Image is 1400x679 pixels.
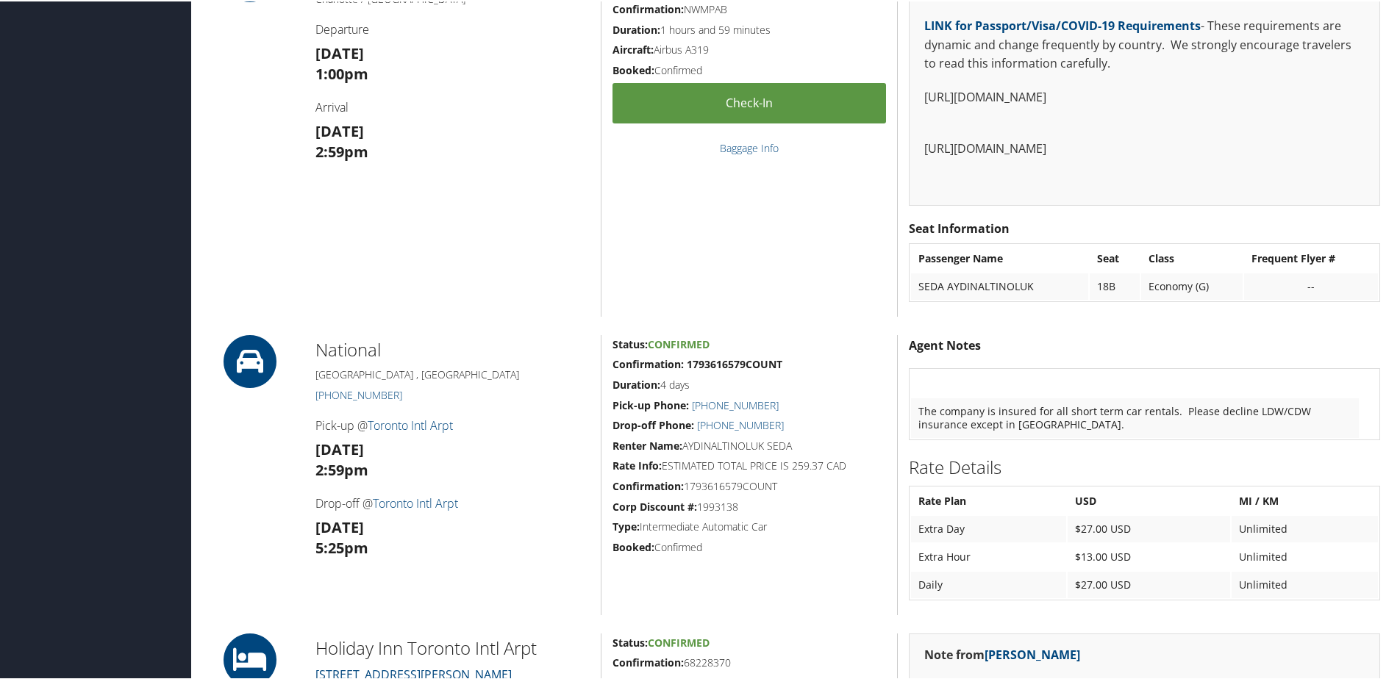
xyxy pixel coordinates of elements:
strong: [DATE] [315,438,364,458]
strong: [DATE] [315,42,364,62]
strong: 1:00pm [315,62,368,82]
strong: Booked: [612,62,654,76]
a: Baggage Info [720,140,779,154]
td: Unlimited [1232,514,1378,541]
h5: 68228370 [612,654,886,669]
strong: Confirmation: [612,478,684,492]
strong: 5:25pm [315,536,368,556]
h4: Pick-up @ [315,416,590,432]
th: Frequent Flyer # [1244,244,1378,270]
strong: Confirmation: [612,654,684,668]
td: Unlimited [1232,570,1378,597]
strong: Type: [612,518,640,532]
h5: 1993138 [612,498,886,513]
strong: 2:59pm [315,140,368,160]
strong: Confirmation: [612,1,684,15]
strong: Status: [612,634,648,648]
strong: Note from [924,645,1080,661]
strong: [DATE] [315,120,364,140]
a: Check-in [612,82,886,122]
h2: Rate Details [909,453,1380,478]
h5: [GEOGRAPHIC_DATA] , [GEOGRAPHIC_DATA] [315,366,590,381]
h5: 1 hours and 59 minutes [612,21,886,36]
p: [URL][DOMAIN_NAME] [924,87,1365,106]
th: USD [1068,486,1231,513]
strong: Status: [612,336,648,350]
p: - These requirements are dynamic and change frequently by country. We strongly encourage traveler... [924,15,1365,72]
h5: AYDINALTINOLUK SEDA [612,437,886,452]
h5: NWMPAB [612,1,886,15]
h5: 4 days [612,376,886,391]
strong: Agent Notes [909,336,981,352]
th: Rate Plan [911,486,1065,513]
td: $13.00 USD [1068,542,1231,569]
th: Class [1141,244,1243,270]
td: $27.00 USD [1068,514,1231,541]
h5: Airbus A319 [612,41,886,56]
a: Toronto Intl Arpt [368,416,453,432]
strong: Confirmation: 1793616579COUNT [612,356,782,370]
td: Economy (G) [1141,272,1243,298]
th: MI / KM [1232,486,1378,513]
a: LINK for Passport/Visa/COVID-19 Requirements [924,16,1201,32]
h2: National [315,336,590,361]
strong: Aircraft: [612,41,654,55]
h4: Arrival [315,98,590,114]
td: Unlimited [1232,542,1378,569]
strong: Renter Name: [612,437,682,451]
strong: Pick-up Phone: [612,397,689,411]
td: Daily [911,570,1065,597]
a: [PERSON_NAME] [985,645,1080,661]
p: [URL][DOMAIN_NAME] [924,138,1365,157]
td: $27.00 USD [1068,570,1231,597]
h4: Drop-off @ [315,494,590,510]
h5: Confirmed [612,539,886,553]
h5: 1793616579COUNT [612,478,886,492]
strong: 2:59pm [315,459,368,478]
td: Extra Hour [911,542,1065,569]
a: Toronto Intl Arpt [373,494,458,510]
a: [PHONE_NUMBER] [315,387,402,400]
span: Confirmed [648,634,710,648]
h5: Confirmed [612,62,886,76]
th: Seat [1090,244,1140,270]
strong: Corp Discount #: [612,498,697,512]
a: [PHONE_NUMBER] [697,417,784,431]
span: Confirmed [648,336,710,350]
strong: Booked: [612,539,654,553]
h5: ESTIMATED TOTAL PRICE IS 259.37 CAD [612,457,886,472]
td: 18B [1090,272,1140,298]
div: -- [1251,279,1371,292]
td: SEDA AYDINALTINOLUK [911,272,1087,298]
p: The company is insured for all short term car rentals. Please decline LDW/CDW insurance except in... [918,403,1351,430]
a: [PHONE_NUMBER] [692,397,779,411]
strong: [DATE] [315,516,364,536]
h4: Departure [315,20,590,36]
strong: Seat Information [909,219,1010,235]
strong: Duration: [612,376,660,390]
td: Extra Day [911,514,1065,541]
th: Passenger Name [911,244,1087,270]
strong: Rate Info: [612,457,662,471]
strong: Duration: [612,21,660,35]
strong: Drop-off Phone: [612,417,694,431]
h5: Intermediate Automatic Car [612,518,886,533]
h2: Holiday Inn Toronto Intl Arpt [315,634,590,659]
